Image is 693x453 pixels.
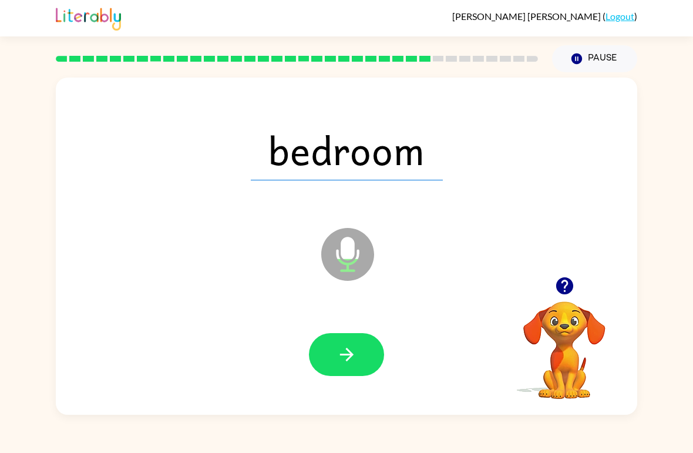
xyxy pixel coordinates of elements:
[452,11,637,22] div: ( )
[552,45,637,72] button: Pause
[605,11,634,22] a: Logout
[251,119,443,180] span: bedroom
[452,11,603,22] span: [PERSON_NAME] [PERSON_NAME]
[506,283,623,401] video: Your browser must support playing .mp4 files to use Literably. Please try using another browser.
[56,5,121,31] img: Literably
